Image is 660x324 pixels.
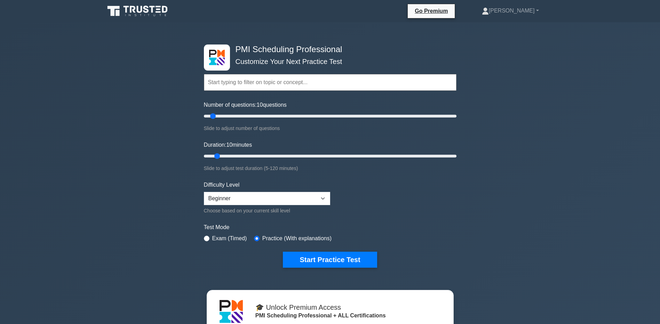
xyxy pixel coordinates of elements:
[465,4,556,18] a: [PERSON_NAME]
[212,234,247,243] label: Exam (Timed)
[204,141,252,149] label: Duration: minutes
[233,44,422,55] h4: PMI Scheduling Professional
[283,252,377,268] button: Start Practice Test
[257,102,263,108] span: 10
[204,206,330,215] div: Choose based on your current skill level
[204,181,240,189] label: Difficulty Level
[411,7,452,15] a: Go Premium
[204,124,456,132] div: Slide to adjust number of questions
[204,101,287,109] label: Number of questions: questions
[204,223,456,232] label: Test Mode
[204,74,456,91] input: Start typing to filter on topic or concept...
[262,234,332,243] label: Practice (With explanations)
[226,142,232,148] span: 10
[204,164,456,172] div: Slide to adjust test duration (5-120 minutes)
